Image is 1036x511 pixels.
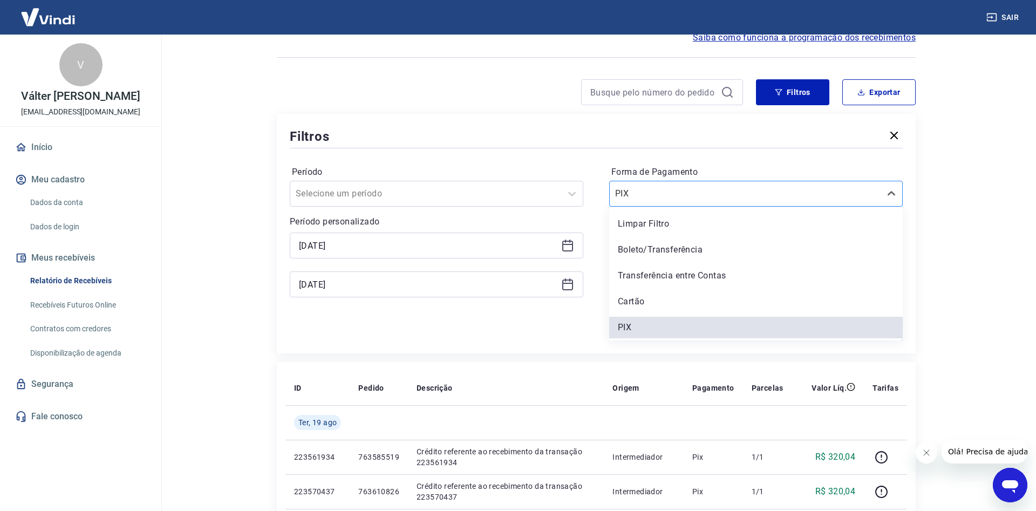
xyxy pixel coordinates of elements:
[299,276,557,292] input: Data final
[26,318,148,340] a: Contratos com credores
[752,383,783,393] p: Parcelas
[6,8,91,16] span: Olá! Precisa de ajuda?
[59,43,103,86] div: V
[984,8,1023,28] button: Sair
[13,135,148,159] a: Início
[26,270,148,292] a: Relatório de Recebíveis
[290,128,330,145] h5: Filtros
[815,485,856,498] p: R$ 320,04
[612,452,675,462] p: Intermediador
[417,446,595,468] p: Crédito referente ao recebimento da transação 223561934
[358,383,384,393] p: Pedido
[612,486,675,497] p: Intermediador
[13,372,148,396] a: Segurança
[692,383,734,393] p: Pagamento
[417,481,595,502] p: Crédito referente ao recebimento da transação 223570437
[609,317,903,338] div: PIX
[590,84,717,100] input: Busque pelo número do pedido
[692,486,734,497] p: Pix
[752,486,783,497] p: 1/1
[873,383,898,393] p: Tarifas
[609,239,903,261] div: Boleto/Transferência
[26,342,148,364] a: Disponibilização de agenda
[13,168,148,192] button: Meu cadastro
[298,417,337,428] span: Ter, 19 ago
[612,383,639,393] p: Origem
[815,451,856,464] p: R$ 320,04
[21,91,140,102] p: Válter [PERSON_NAME]
[993,468,1027,502] iframe: Botão para abrir a janela de mensagens
[26,216,148,238] a: Dados de login
[13,405,148,428] a: Fale conosco
[26,192,148,214] a: Dados da conta
[693,31,916,44] a: Saiba como funciona a programação dos recebimentos
[290,215,583,228] p: Período personalizado
[13,246,148,270] button: Meus recebíveis
[21,106,140,118] p: [EMAIL_ADDRESS][DOMAIN_NAME]
[609,265,903,287] div: Transferência entre Contas
[752,452,783,462] p: 1/1
[358,486,399,497] p: 763610826
[812,383,847,393] p: Valor Líq.
[916,442,937,464] iframe: Fechar mensagem
[294,452,341,462] p: 223561934
[942,440,1027,464] iframe: Mensagem da empresa
[294,383,302,393] p: ID
[609,291,903,312] div: Cartão
[842,79,916,105] button: Exportar
[26,294,148,316] a: Recebíveis Futuros Online
[358,452,399,462] p: 763585519
[417,383,453,393] p: Descrição
[611,166,901,179] label: Forma de Pagamento
[294,486,341,497] p: 223570437
[13,1,83,33] img: Vindi
[756,79,829,105] button: Filtros
[609,213,903,235] div: Limpar Filtro
[292,166,581,179] label: Período
[692,452,734,462] p: Pix
[299,237,557,254] input: Data inicial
